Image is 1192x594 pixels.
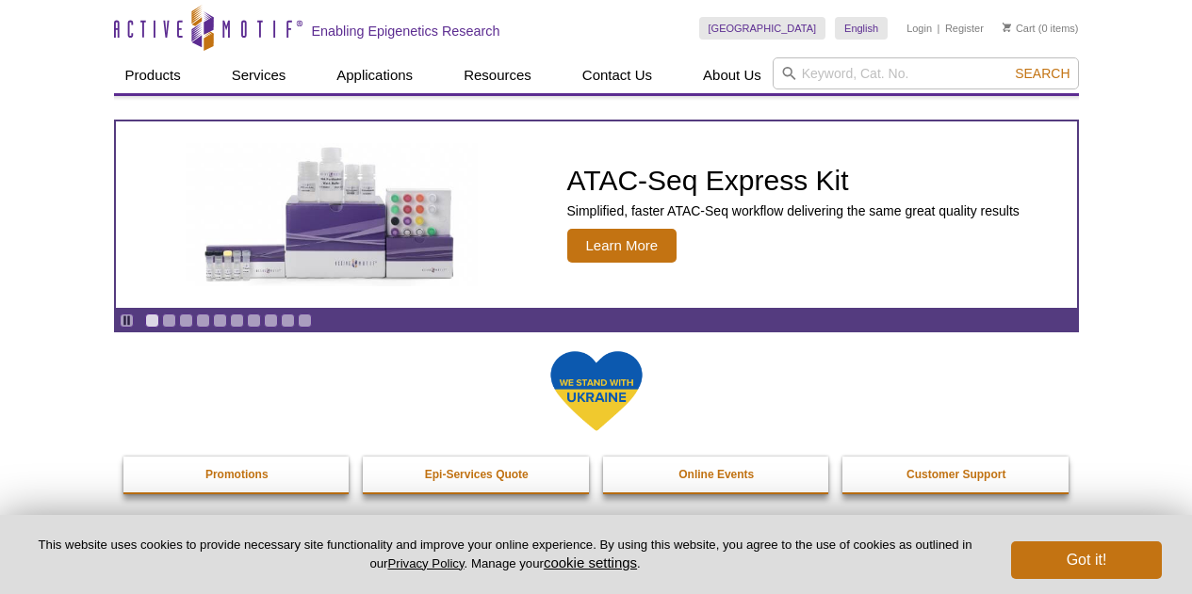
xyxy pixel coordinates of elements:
[1009,65,1075,82] button: Search
[30,537,980,572] p: This website uses cookies to provide necessary site functionality and improve your online experie...
[567,167,1020,195] h2: ATAC-Seq Express Kit
[114,57,192,93] a: Products
[120,313,134,328] a: Toggle autoplay
[945,22,984,35] a: Register
[571,57,663,93] a: Contact Us
[213,313,227,328] a: Go to slide 5
[773,57,1079,89] input: Keyword, Cat. No.
[699,17,826,40] a: [GEOGRAPHIC_DATA]
[179,313,193,328] a: Go to slide 3
[678,468,754,481] strong: Online Events
[145,313,159,328] a: Go to slide 1
[842,457,1070,492] a: Customer Support
[567,229,678,263] span: Learn More
[1003,17,1079,40] li: (0 items)
[247,313,261,328] a: Go to slide 7
[835,17,888,40] a: English
[1015,66,1070,81] span: Search
[298,313,312,328] a: Go to slide 10
[116,121,1077,308] article: ATAC-Seq Express Kit
[603,457,831,492] a: Online Events
[1011,541,1162,579] button: Got it!
[230,313,244,328] a: Go to slide 6
[387,556,464,570] a: Privacy Policy
[549,349,644,433] img: We Stand With Ukraine
[116,121,1077,308] a: ATAC-Seq Express Kit ATAC-Seq Express Kit Simplified, faster ATAC-Seq workflow delivering the sam...
[544,554,637,570] button: cookie settings
[196,313,210,328] a: Go to slide 4
[1003,23,1011,32] img: Your Cart
[176,143,487,286] img: ATAC-Seq Express Kit
[938,17,940,40] li: |
[906,468,1005,481] strong: Customer Support
[162,313,176,328] a: Go to slide 2
[906,22,932,35] a: Login
[325,57,424,93] a: Applications
[220,57,298,93] a: Services
[123,457,351,492] a: Promotions
[1003,22,1036,35] a: Cart
[425,468,529,481] strong: Epi-Services Quote
[363,457,591,492] a: Epi-Services Quote
[264,313,278,328] a: Go to slide 8
[452,57,543,93] a: Resources
[205,468,269,481] strong: Promotions
[312,23,500,40] h2: Enabling Epigenetics Research
[281,313,295,328] a: Go to slide 9
[567,202,1020,219] p: Simplified, faster ATAC-Seq workflow delivering the same great quality results
[692,57,773,93] a: About Us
